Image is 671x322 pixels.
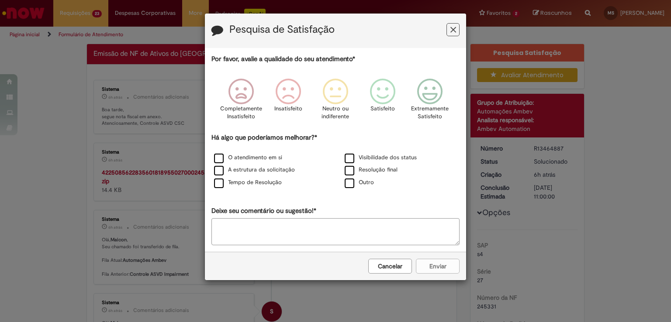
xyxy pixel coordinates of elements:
[211,206,316,216] label: Deixe seu comentário ou sugestão!*
[360,72,405,132] div: Satisfeito
[368,259,412,274] button: Cancelar
[313,72,358,132] div: Neutro ou indiferente
[211,133,460,189] div: Há algo que poderíamos melhorar?*
[229,24,335,35] label: Pesquisa de Satisfação
[411,105,449,121] p: Extremamente Satisfeito
[214,166,295,174] label: A estrutura da solicitação
[345,178,374,187] label: Outro
[345,154,417,162] label: Visibilidade dos status
[320,105,351,121] p: Neutro ou indiferente
[220,105,262,121] p: Completamente Insatisfeito
[345,166,398,174] label: Resolução final
[408,72,452,132] div: Extremamente Satisfeito
[218,72,263,132] div: Completamente Insatisfeito
[211,55,355,64] label: Por favor, avalie a qualidade do seu atendimento*
[274,105,302,113] p: Insatisfeito
[214,178,282,187] label: Tempo de Resolução
[266,72,311,132] div: Insatisfeito
[370,105,395,113] p: Satisfeito
[214,154,282,162] label: O atendimento em si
